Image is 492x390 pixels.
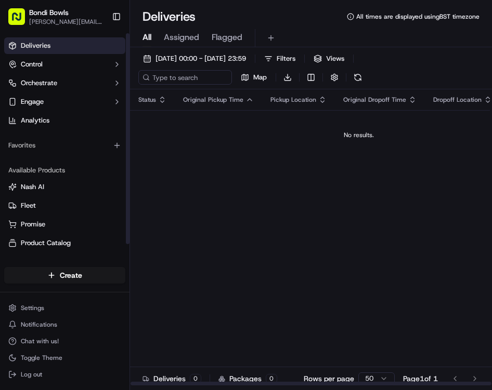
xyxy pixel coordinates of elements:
[21,337,59,345] span: Chat with us!
[138,96,156,104] span: Status
[4,317,125,332] button: Notifications
[4,253,125,270] button: Returns
[164,31,199,44] span: Assigned
[8,257,121,266] a: Returns
[4,93,125,110] button: Engage
[218,373,277,384] div: Packages
[236,70,271,85] button: Map
[270,96,316,104] span: Pickup Location
[21,354,62,362] span: Toggle Theme
[212,31,242,44] span: Flagged
[138,70,232,85] input: Type to search
[183,96,243,104] span: Original Pickup Time
[4,4,108,29] button: Bondi Bowls[PERSON_NAME][EMAIL_ADDRESS][DOMAIN_NAME]
[403,373,438,384] div: Page 1 of 1
[266,374,277,383] div: 0
[29,7,69,18] button: Bondi Bowls
[138,51,251,66] button: [DATE] 00:00 - [DATE] 23:59
[4,179,125,195] button: Nash AI
[8,238,121,248] a: Product Catalog
[4,162,125,179] div: Available Products
[4,235,125,251] button: Product Catalog
[21,41,50,50] span: Deliveries
[21,370,42,379] span: Log out
[21,116,49,125] span: Analytics
[260,51,300,66] button: Filters
[356,12,480,21] span: All times are displayed using BST timezone
[4,216,125,233] button: Promise
[143,8,196,25] h1: Deliveries
[21,97,44,106] span: Engage
[143,31,151,44] span: All
[4,137,125,154] div: Favorites
[277,54,295,63] span: Filters
[21,182,44,192] span: Nash AI
[4,334,125,348] button: Chat with us!
[326,54,344,63] span: Views
[4,56,125,73] button: Control
[21,220,45,229] span: Promise
[190,374,201,383] div: 0
[60,270,82,280] span: Create
[4,367,125,382] button: Log out
[309,51,349,66] button: Views
[21,320,57,329] span: Notifications
[21,304,44,312] span: Settings
[253,73,267,82] span: Map
[304,373,354,384] p: Rows per page
[21,60,43,69] span: Control
[351,70,365,85] button: Refresh
[4,197,125,214] button: Fleet
[4,75,125,91] button: Orchestrate
[343,96,406,104] span: Original Dropoff Time
[433,96,482,104] span: Dropoff Location
[4,351,125,365] button: Toggle Theme
[143,373,201,384] div: Deliveries
[21,78,57,88] span: Orchestrate
[4,37,125,54] a: Deliveries
[4,267,125,284] button: Create
[21,201,36,210] span: Fleet
[21,238,71,248] span: Product Catalog
[8,220,121,229] a: Promise
[4,301,125,315] button: Settings
[21,257,44,266] span: Returns
[4,112,125,129] a: Analytics
[156,54,246,63] span: [DATE] 00:00 - [DATE] 23:59
[8,182,121,192] a: Nash AI
[8,201,121,210] a: Fleet
[29,18,103,26] button: [PERSON_NAME][EMAIL_ADDRESS][DOMAIN_NAME]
